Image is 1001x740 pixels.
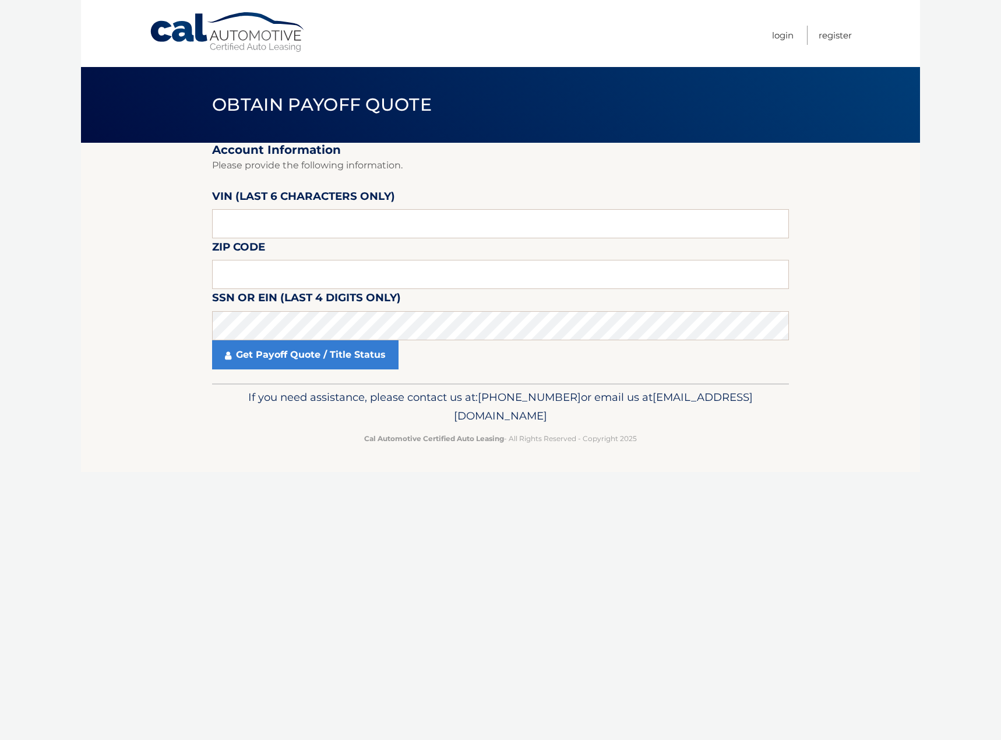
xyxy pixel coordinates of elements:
a: Register [819,26,852,45]
a: Get Payoff Quote / Title Status [212,340,399,369]
h2: Account Information [212,143,789,157]
label: Zip Code [212,238,265,260]
a: Cal Automotive [149,12,306,53]
strong: Cal Automotive Certified Auto Leasing [364,434,504,443]
label: SSN or EIN (last 4 digits only) [212,289,401,311]
label: VIN (last 6 characters only) [212,188,395,209]
p: Please provide the following information. [212,157,789,174]
p: - All Rights Reserved - Copyright 2025 [220,432,781,445]
span: Obtain Payoff Quote [212,94,432,115]
a: Login [772,26,794,45]
p: If you need assistance, please contact us at: or email us at [220,388,781,425]
span: [PHONE_NUMBER] [478,390,581,404]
